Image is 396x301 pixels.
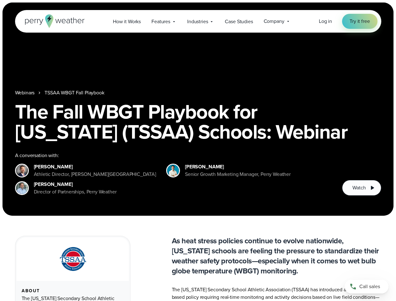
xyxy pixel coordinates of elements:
[359,283,380,290] span: Call sales
[172,236,381,276] p: As heat stress policies continue to evolve nationwide, [US_STATE] schools are feeling the pressur...
[34,163,156,171] div: [PERSON_NAME]
[15,89,381,97] nav: Breadcrumb
[34,171,156,178] div: Athletic Director, [PERSON_NAME][GEOGRAPHIC_DATA]
[185,171,291,178] div: Senior Growth Marketing Manager, Perry Weather
[352,184,366,192] span: Watch
[187,18,208,25] span: Industries
[16,182,28,194] img: Jeff Wood
[319,18,332,25] a: Log in
[15,102,381,142] h1: The Fall WBGT Playbook for [US_STATE] (TSSAA) Schools: Webinar
[345,280,388,293] a: Call sales
[15,89,35,97] a: Webinars
[22,288,124,293] div: About
[264,18,284,25] span: Company
[167,165,179,177] img: Spencer Patton, Perry Weather
[52,245,94,273] img: TSSAA-Tennessee-Secondary-School-Athletic-Association.svg
[15,152,332,159] div: A conversation with:
[108,15,146,28] a: How it Works
[34,181,117,188] div: [PERSON_NAME]
[219,15,258,28] a: Case Studies
[225,18,253,25] span: Case Studies
[45,89,104,97] a: TSSAA WBGT Fall Playbook
[16,165,28,177] img: Brian Wyatt
[350,18,370,25] span: Try it free
[342,180,381,196] button: Watch
[34,188,117,196] div: Director of Partnerships, Perry Weather
[185,163,291,171] div: [PERSON_NAME]
[113,18,141,25] span: How it Works
[151,18,170,25] span: Features
[342,14,377,29] a: Try it free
